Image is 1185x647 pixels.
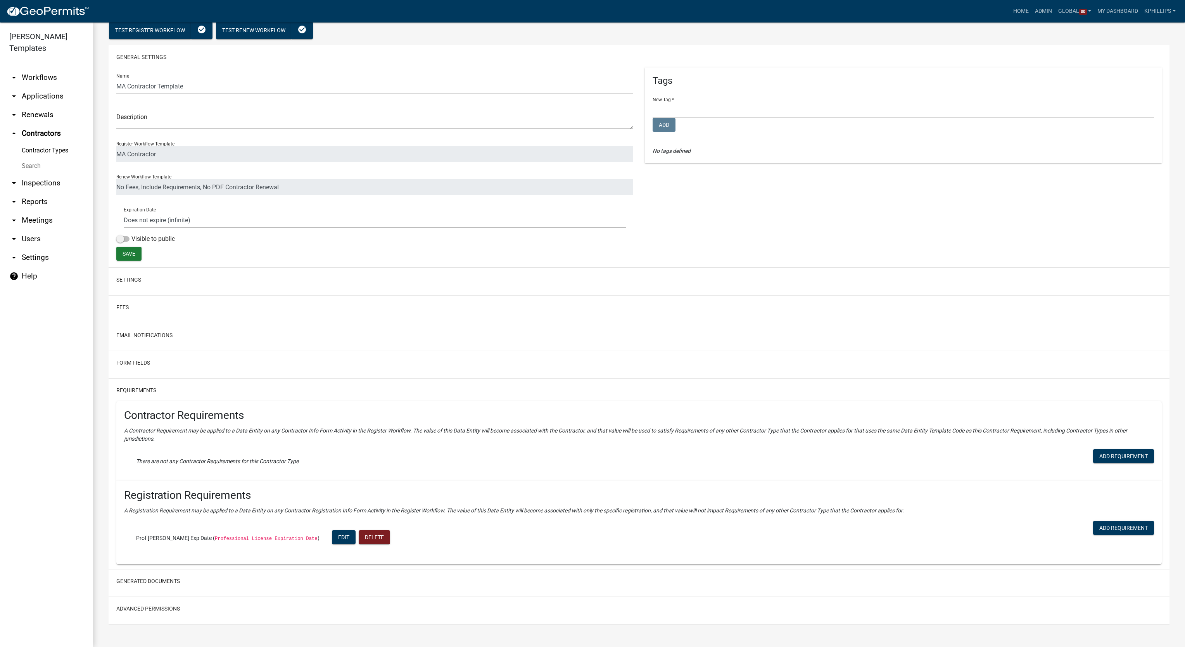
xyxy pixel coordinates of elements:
h3: Registration Requirements [124,489,1154,502]
button: Advanced Permissions [116,605,180,613]
button: Settings [116,276,141,284]
i: arrow_drop_down [9,178,19,188]
button: Fees [116,303,129,311]
a: My Dashboard [1094,4,1141,19]
button: Add Requirement [1093,449,1154,463]
h5: Tags [653,75,1154,86]
span: Test Register Workflow [115,27,185,33]
button: Generated Documents [116,577,180,585]
i: A Contractor Requirement may be applied to a Data Entity on any Contractor Info Form Activity in ... [124,427,1127,442]
i: arrow_drop_down [9,197,19,206]
span: Test Renew Workflow [222,27,285,33]
button: Test Register Workflow [109,22,191,39]
button: Requirements [116,386,156,394]
i: arrow_drop_down [9,234,19,244]
i: arrow_drop_down [9,92,19,101]
div: Requirements [116,401,1162,564]
button: General Settings [116,53,166,61]
i: arrow_drop_down [9,110,19,119]
i: A Registration Requirement may be applied to a Data Entity on any Contractor Registration Info Fo... [124,507,904,514]
span: Prof [PERSON_NAME] Exp Date ( ) [136,535,320,541]
label: Visible to public [116,234,175,244]
button: Form Fields [116,359,150,367]
a: kphillips [1141,4,1179,19]
i: arrow_drop_up [9,129,19,138]
i: check_circle [197,24,206,34]
i: help [9,272,19,281]
button: Email Notifications [116,331,173,339]
button: Edit [332,530,356,544]
button: Delete [359,530,390,544]
h3: Contractor Requirements [124,409,1154,422]
code: Professional License Expiration Date [215,536,318,541]
span: 30 [1079,9,1087,15]
button: Test Renew Workflow [216,22,292,39]
button: Add Requirement [1093,521,1154,535]
i: There are not any Contractor Requirements for this Contractor Type [136,458,299,464]
span: Save [123,251,135,257]
i: No tags defined [653,148,691,154]
i: check_circle [297,24,307,34]
button: Save [116,247,142,261]
i: arrow_drop_down [9,216,19,225]
a: Global30 [1055,4,1095,19]
button: Add [653,118,675,132]
a: Admin [1032,4,1055,19]
button: check_circle [291,22,313,39]
a: Home [1010,4,1032,19]
div: General Settings [116,67,1162,263]
i: arrow_drop_down [9,253,19,262]
i: arrow_drop_down [9,73,19,82]
button: check_circle [191,22,212,39]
